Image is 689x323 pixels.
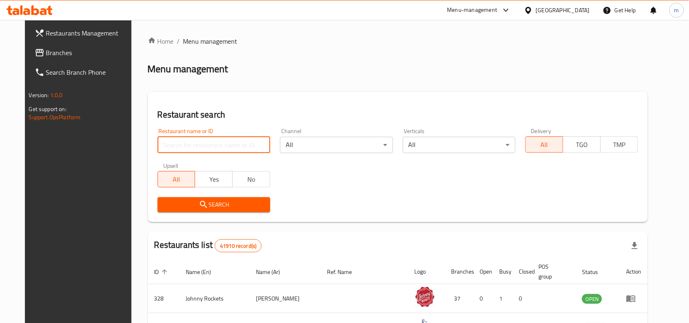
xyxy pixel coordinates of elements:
[164,200,264,210] span: Search
[447,5,498,15] div: Menu-management
[529,139,560,151] span: All
[28,43,140,62] a: Branches
[154,239,262,252] h2: Restaurants list
[604,139,635,151] span: TMP
[473,259,493,284] th: Open
[29,90,49,100] span: Version:
[525,136,563,153] button: All
[29,112,81,123] a: Support.OpsPlatform
[46,48,133,58] span: Branches
[674,6,679,15] span: m
[198,174,229,185] span: Yes
[215,242,261,250] span: 41910 record(s)
[148,36,648,46] nav: breadcrumb
[408,259,445,284] th: Logo
[28,62,140,82] a: Search Branch Phone
[620,259,648,284] th: Action
[183,36,238,46] span: Menu management
[158,197,270,212] button: Search
[625,236,645,256] div: Export file
[473,284,493,313] td: 0
[195,171,233,187] button: Yes
[445,284,473,313] td: 37
[531,128,551,134] label: Delivery
[567,139,598,151] span: TGO
[582,267,609,277] span: Status
[46,67,133,77] span: Search Branch Phone
[445,259,473,284] th: Branches
[493,284,513,313] td: 1
[256,267,291,277] span: Name (Ar)
[600,136,638,153] button: TMP
[180,284,250,313] td: Johnny Rockets
[158,137,270,153] input: Search for restaurant name or ID..
[582,294,602,304] span: OPEN
[232,171,270,187] button: No
[403,137,516,153] div: All
[148,62,228,76] h2: Menu management
[539,262,566,281] span: POS group
[327,267,362,277] span: Ref. Name
[154,267,170,277] span: ID
[536,6,590,15] div: [GEOGRAPHIC_DATA]
[158,171,196,187] button: All
[513,259,532,284] th: Closed
[28,23,140,43] a: Restaurants Management
[148,284,180,313] td: 328
[249,284,320,313] td: [PERSON_NAME]
[186,267,222,277] span: Name (En)
[148,36,174,46] a: Home
[163,163,178,169] label: Upsell
[563,136,601,153] button: TGO
[158,109,638,121] h2: Restaurant search
[236,174,267,185] span: No
[415,287,435,307] img: Johnny Rockets
[50,90,63,100] span: 1.0.0
[46,28,133,38] span: Restaurants Management
[215,239,262,252] div: Total records count
[29,104,67,114] span: Get support on:
[177,36,180,46] li: /
[280,137,393,153] div: All
[626,294,641,303] div: Menu
[513,284,532,313] td: 0
[161,174,192,185] span: All
[493,259,513,284] th: Busy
